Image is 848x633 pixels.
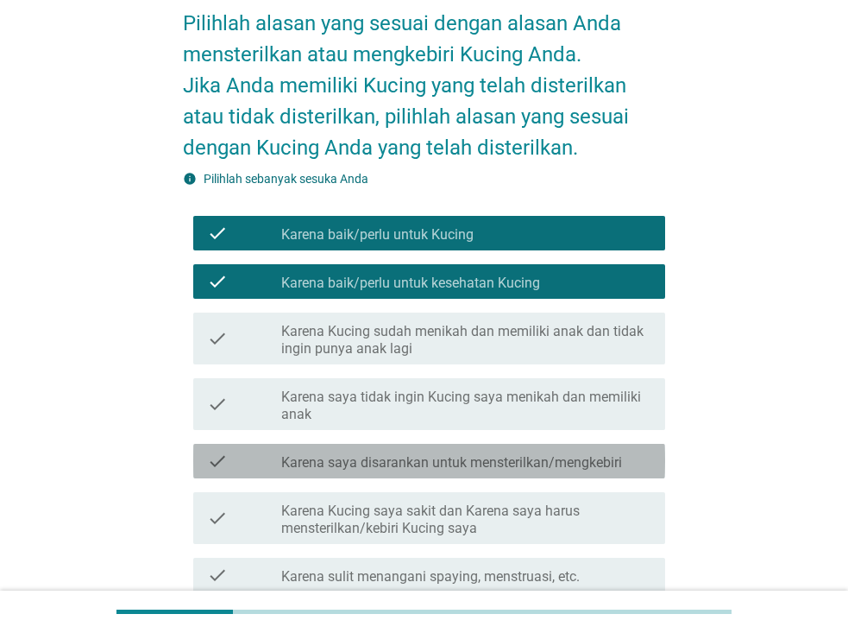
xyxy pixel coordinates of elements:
[281,503,651,537] label: Karena Kucing saya sakit dan Karena saya harus mensterilkan/kebiri Kucing saya
[183,172,197,186] i: info
[207,499,228,537] i: check
[207,223,228,244] i: check
[207,451,228,472] i: check
[281,323,651,358] label: Karena Kucing sudah menikah dan memiliki anak dan tidak ingin punya anak lagi
[281,454,622,472] label: Karena saya disarankan untuk mensterilkan/mengkebiri
[281,568,580,586] label: Karena sulit menangani spaying, menstruasi, etc.
[281,389,651,423] label: Karena saya tidak ingin Kucing saya menikah dan memiliki anak
[207,565,228,586] i: check
[207,271,228,292] i: check
[281,275,540,292] label: Karena baik/perlu untuk kesehatan Kucing
[207,385,228,423] i: check
[204,172,368,186] label: Pilihlah sebanyak sesuka Anda
[281,226,474,244] label: Karena baik/perlu untuk Kucing
[207,320,228,358] i: check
